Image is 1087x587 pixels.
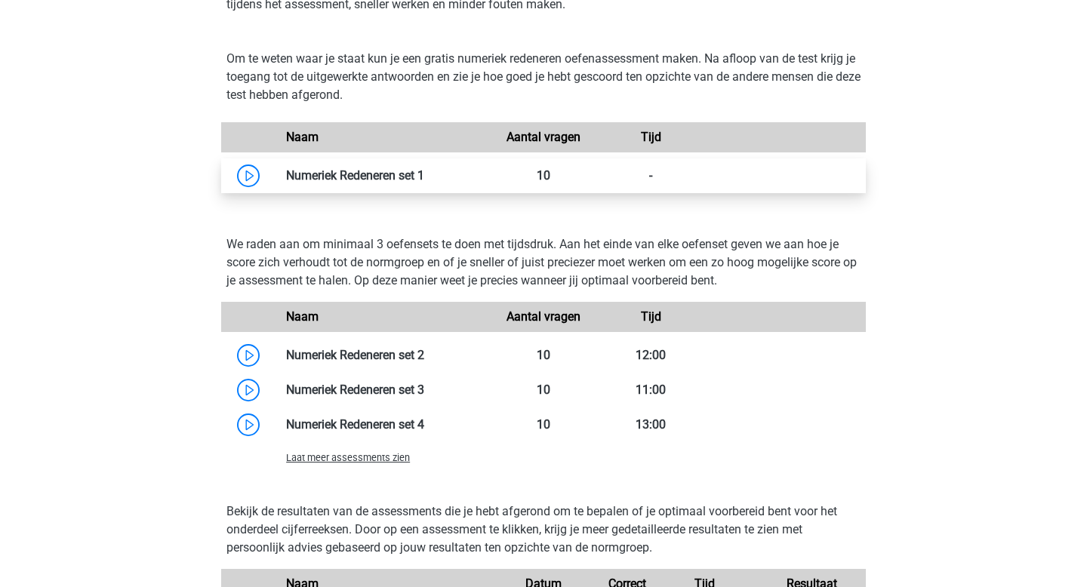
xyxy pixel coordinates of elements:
div: Numeriek Redeneren set 1 [275,167,490,185]
p: We raden aan om minimaal 3 oefensets te doen met tijdsdruk. Aan het einde van elke oefenset geven... [226,235,861,290]
div: Naam [275,128,490,146]
p: Om te weten waar je staat kun je een gratis numeriek redeneren oefenassessment maken. Na afloop v... [226,50,861,104]
div: Naam [275,308,490,326]
div: Tijd [597,128,704,146]
div: Aantal vragen [490,308,597,326]
div: Numeriek Redeneren set 2 [275,346,490,364]
div: Numeriek Redeneren set 3 [275,381,490,399]
span: Laat meer assessments zien [286,452,410,463]
div: Tijd [597,308,704,326]
p: Bekijk de resultaten van de assessments die je hebt afgerond om te bepalen of je optimaal voorber... [226,502,861,557]
div: Aantal vragen [490,128,597,146]
div: Numeriek Redeneren set 4 [275,416,490,434]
